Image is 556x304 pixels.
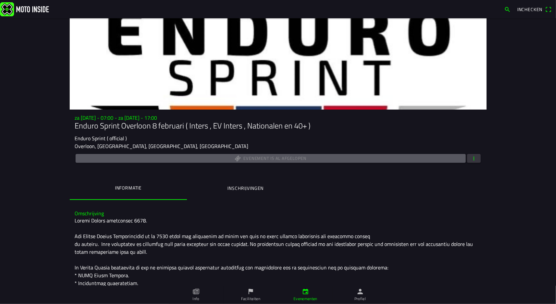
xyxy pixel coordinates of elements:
ion-icon: paper [192,288,200,295]
ion-label: Informatie [115,184,141,191]
h3: za [DATE] - 07:00 - za [DATE] - 17:00 [75,115,481,121]
ion-label: Inschrijvingen [227,185,264,192]
ion-label: Profiel [354,296,366,302]
ion-label: Faciliteiten [241,296,260,302]
ion-text: Overloon, [GEOGRAPHIC_DATA], [GEOGRAPHIC_DATA], [GEOGRAPHIC_DATA] [75,142,249,150]
a: Incheckenqr scanner [514,4,555,15]
ion-label: Info [192,296,199,302]
h3: Omschrijving [75,210,481,217]
ion-icon: calendar [302,288,309,295]
ion-text: Enduro Sprint ( official ) [75,134,127,142]
a: search [501,4,514,15]
ion-icon: person [357,288,364,295]
ion-label: Evenementen [293,296,317,302]
span: Inchecken [517,6,543,13]
h1: Enduro Sprint Overloon 8 februari ( Inters , EV Inters , Nationalen en 40+ ) [75,121,481,130]
ion-icon: flag [247,288,254,295]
